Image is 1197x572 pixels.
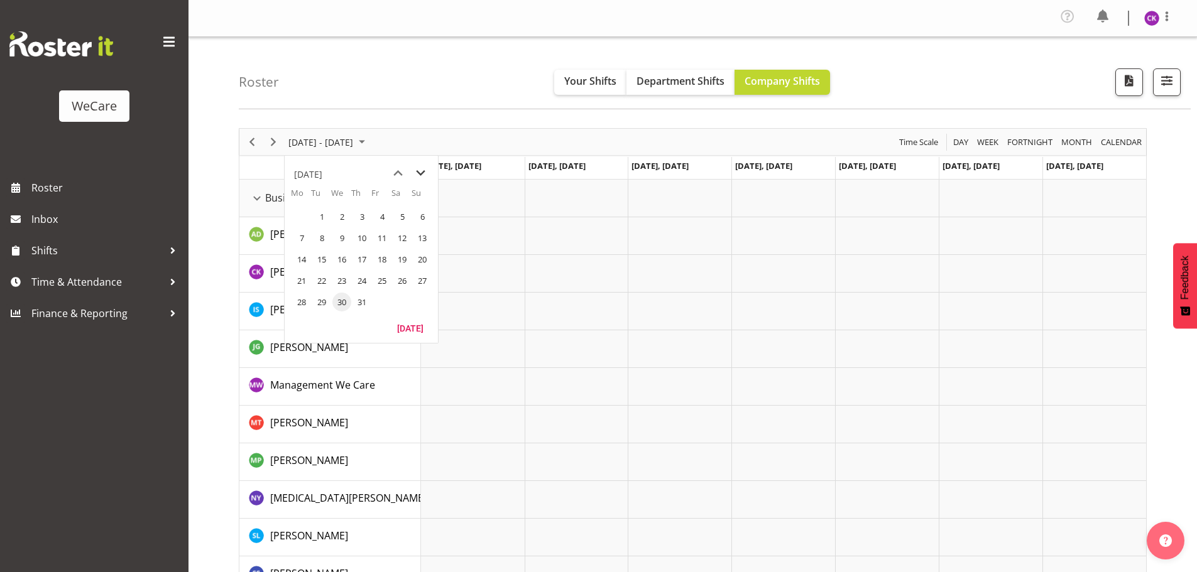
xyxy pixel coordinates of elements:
span: Tuesday, October 8, 2024 [312,229,331,247]
span: [PERSON_NAME] [270,340,348,354]
td: Sarah Lamont resource [239,519,421,556]
a: [PERSON_NAME] [270,302,348,317]
span: Thursday, October 3, 2024 [353,207,371,226]
span: Department Shifts [637,74,724,88]
span: Friday, October 11, 2024 [373,229,391,247]
span: [DATE], [DATE] [631,160,689,171]
span: Monday, October 28, 2024 [292,293,311,311]
span: Management We Care [270,378,375,392]
span: Sunday, October 20, 2024 [413,250,432,269]
span: Saturday, October 19, 2024 [393,250,412,269]
span: Day [952,134,970,150]
button: Fortnight [1005,134,1055,150]
img: help-xxl-2.png [1159,534,1172,547]
span: Monday, October 14, 2024 [292,250,311,269]
span: [PERSON_NAME] [270,453,348,467]
span: Week [976,134,1000,150]
th: Tu [311,187,331,206]
h4: Roster [239,75,279,89]
button: Timeline Day [951,134,971,150]
a: [PERSON_NAME] [270,415,348,430]
button: Filter Shifts [1153,68,1181,96]
span: Sunday, October 27, 2024 [413,271,432,290]
div: Previous [241,129,263,155]
td: Michelle Thomas resource [239,406,421,443]
td: Business Support Office resource [239,180,421,217]
span: [DATE], [DATE] [839,160,896,171]
span: Tuesday, October 29, 2024 [312,293,331,311]
th: Su [412,187,432,206]
span: Feedback [1179,256,1191,299]
div: Next [263,129,284,155]
button: Department Shifts [626,70,735,95]
span: calendar [1100,134,1143,150]
span: [DATE], [DATE] [528,160,586,171]
th: Sa [391,187,412,206]
span: Finance & Reporting [31,304,163,323]
span: Wednesday, October 16, 2024 [332,250,351,269]
th: We [331,187,351,206]
a: [PERSON_NAME] [270,453,348,468]
span: Wednesday, October 30, 2024 [332,293,351,311]
td: Nikita Yates resource [239,481,421,519]
img: Rosterit website logo [9,31,113,57]
span: Tuesday, October 22, 2024 [312,271,331,290]
span: Wednesday, October 9, 2024 [332,229,351,247]
span: Saturday, October 5, 2024 [393,207,412,226]
a: [PERSON_NAME] [270,264,348,279]
span: Your Shifts [564,74,616,88]
td: Management We Care resource [239,368,421,406]
th: Mo [291,187,311,206]
span: Month [1060,134,1093,150]
span: [PERSON_NAME] [270,529,348,542]
span: [MEDICAL_DATA][PERSON_NAME] [270,491,427,505]
td: Janine Grundler resource [239,330,421,368]
button: Your Shifts [554,70,626,95]
td: Chloe Kim resource [239,255,421,293]
img: chloe-kim10479.jpg [1144,11,1159,26]
td: Aleea Devenport resource [239,217,421,255]
span: [DATE], [DATE] [424,160,481,171]
td: Millie Pumphrey resource [239,443,421,481]
button: Today [389,319,432,337]
span: Business Support Office [265,190,379,205]
span: Friday, October 25, 2024 [373,271,391,290]
span: Thursday, October 17, 2024 [353,250,371,269]
span: Tuesday, October 1, 2024 [312,207,331,226]
a: [MEDICAL_DATA][PERSON_NAME] [270,490,427,505]
span: Company Shifts [745,74,820,88]
td: Wednesday, October 30, 2024 [331,291,351,313]
button: Company Shifts [735,70,830,95]
span: Fortnight [1006,134,1054,150]
button: previous month [386,162,409,185]
span: Wednesday, October 2, 2024 [332,207,351,226]
th: Th [351,187,371,206]
a: [PERSON_NAME] [270,340,348,355]
span: [DATE] - [DATE] [287,134,354,150]
th: Fr [371,187,391,206]
button: Next [265,134,282,150]
td: Isabel Simcox resource [239,293,421,330]
span: Monday, October 21, 2024 [292,271,311,290]
span: Saturday, October 26, 2024 [393,271,412,290]
span: Shifts [31,241,163,260]
span: Roster [31,178,182,197]
a: [PERSON_NAME] [270,227,348,242]
button: next month [409,162,432,185]
span: Thursday, October 10, 2024 [353,229,371,247]
a: Management We Care [270,377,375,392]
span: [PERSON_NAME] [270,265,348,279]
span: [DATE], [DATE] [943,160,1000,171]
a: [PERSON_NAME] [270,528,348,543]
span: Friday, October 18, 2024 [373,250,391,269]
span: Time & Attendance [31,273,163,291]
span: Wednesday, October 23, 2024 [332,271,351,290]
span: Thursday, October 24, 2024 [353,271,371,290]
span: [DATE], [DATE] [1046,160,1103,171]
span: [PERSON_NAME] [270,303,348,316]
span: [PERSON_NAME] [270,227,348,241]
button: June 24 - 30, 2024 [287,134,371,150]
button: Download a PDF of the roster according to the set date range. [1115,68,1143,96]
button: Timeline Month [1059,134,1095,150]
button: Timeline Week [975,134,1001,150]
